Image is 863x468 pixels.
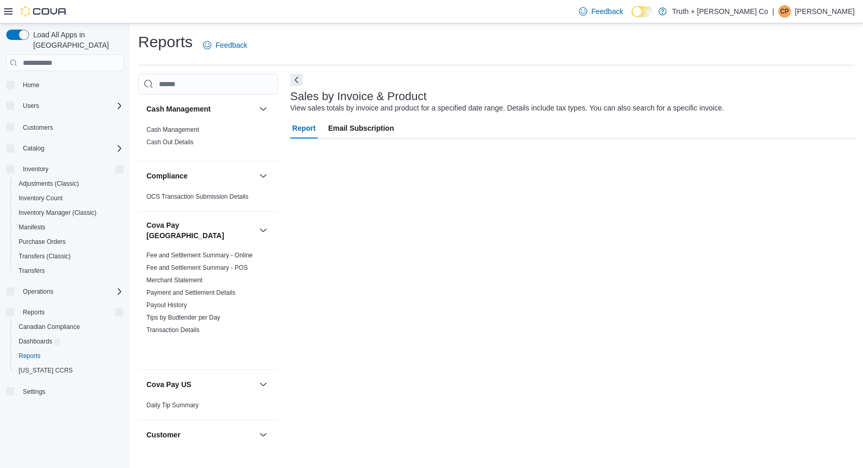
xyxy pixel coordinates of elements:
[146,430,180,440] h3: Customer
[146,301,187,309] span: Payout History
[2,162,128,176] button: Inventory
[23,308,45,316] span: Reports
[23,165,48,173] span: Inventory
[19,120,124,133] span: Customers
[19,180,79,188] span: Adjustments (Classic)
[19,285,124,298] span: Operations
[19,78,124,91] span: Home
[146,252,253,259] a: Fee and Settlement Summary - Online
[146,379,191,390] h3: Cova Pay US
[780,5,789,18] span: CP
[23,388,45,396] span: Settings
[10,176,128,191] button: Adjustments (Classic)
[290,103,724,114] div: View sales totals by invoice and product for a specified date range. Details include tax types. Y...
[146,171,187,181] h3: Compliance
[146,126,199,133] a: Cash Management
[10,363,128,378] button: [US_STATE] CCRS
[15,335,124,348] span: Dashboards
[15,265,49,277] a: Transfers
[10,320,128,334] button: Canadian Compliance
[10,235,128,249] button: Purchase Orders
[19,267,45,275] span: Transfers
[19,306,49,319] button: Reports
[15,250,124,263] span: Transfers (Classic)
[146,171,255,181] button: Compliance
[795,5,855,18] p: [PERSON_NAME]
[23,144,44,153] span: Catalog
[631,17,632,18] span: Dark Mode
[328,118,394,139] span: Email Subscription
[19,121,57,134] a: Customers
[15,236,124,248] span: Purchase Orders
[146,277,203,284] a: Merchant Statement
[146,104,255,114] button: Cash Management
[19,100,43,112] button: Users
[19,209,97,217] span: Inventory Manager (Classic)
[10,220,128,235] button: Manifests
[575,1,627,22] a: Feedback
[138,190,278,211] div: Compliance
[2,99,128,113] button: Users
[138,123,278,161] div: Cash Management
[19,285,58,298] button: Operations
[146,276,203,284] span: Merchant Statement
[146,288,235,297] span: Payment and Settlement Details
[257,170,269,182] button: Compliance
[591,6,623,17] span: Feedback
[15,221,124,233] span: Manifests
[146,192,249,201] span: OCS Transaction Submission Details
[146,220,255,241] button: Cova Pay [GEOGRAPHIC_DATA]
[146,401,199,409] span: Daily Tip Summary
[10,249,128,264] button: Transfers (Classic)
[146,104,211,114] h3: Cash Management
[146,326,199,334] span: Transaction Details
[19,323,80,331] span: Canadian Compliance
[21,6,68,17] img: Cova
[146,193,249,200] a: OCS Transaction Submission Details
[672,5,768,18] p: Truth + [PERSON_NAME] Co
[10,191,128,205] button: Inventory Count
[15,364,77,377] a: [US_STATE] CCRS
[15,265,124,277] span: Transfers
[778,5,791,18] div: Cindy Pendergast
[19,163,52,175] button: Inventory
[19,194,63,202] span: Inventory Count
[15,192,124,204] span: Inventory Count
[15,350,124,362] span: Reports
[15,335,64,348] a: Dashboards
[23,123,53,132] span: Customers
[292,118,316,139] span: Report
[10,349,128,363] button: Reports
[199,35,251,56] a: Feedback
[257,103,269,115] button: Cash Management
[19,366,73,375] span: [US_STATE] CCRS
[146,126,199,134] span: Cash Management
[23,81,39,89] span: Home
[146,326,199,334] a: Transaction Details
[2,77,128,92] button: Home
[23,102,39,110] span: Users
[15,350,45,362] a: Reports
[6,73,124,426] nav: Complex example
[2,305,128,320] button: Reports
[19,385,124,398] span: Settings
[15,207,101,219] a: Inventory Manager (Classic)
[10,334,128,349] a: Dashboards
[146,314,220,321] a: Tips by Budtender per Day
[19,163,124,175] span: Inventory
[19,142,48,155] button: Catalog
[146,264,248,272] span: Fee and Settlement Summary - POS
[15,221,49,233] a: Manifests
[257,224,269,237] button: Cova Pay [GEOGRAPHIC_DATA]
[19,352,41,360] span: Reports
[15,207,124,219] span: Inventory Manager (Classic)
[257,429,269,441] button: Customer
[146,138,194,146] span: Cash Out Details
[15,192,67,204] a: Inventory Count
[2,384,128,399] button: Settings
[15,250,75,263] a: Transfers (Classic)
[15,177,83,190] a: Adjustments (Classic)
[2,119,128,134] button: Customers
[15,321,84,333] a: Canadian Compliance
[2,284,128,299] button: Operations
